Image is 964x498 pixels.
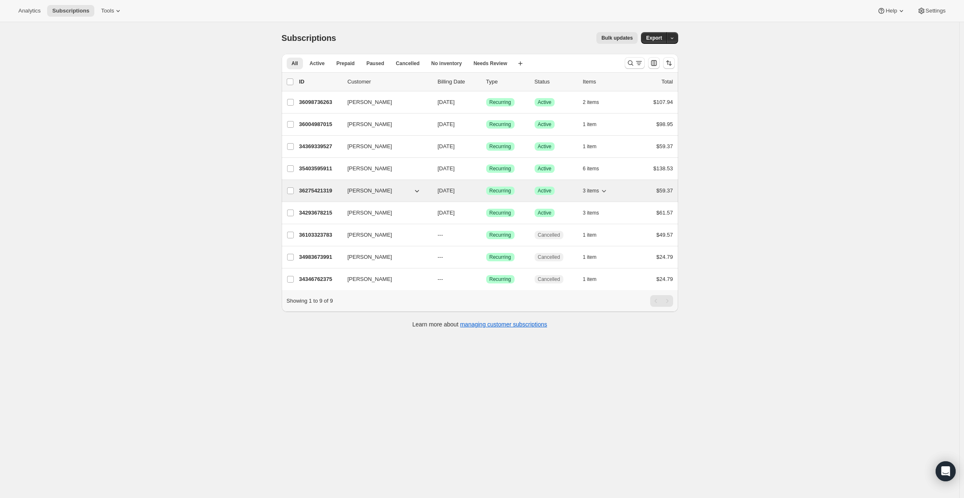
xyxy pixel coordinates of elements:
span: Cancelled [538,254,560,260]
button: [PERSON_NAME] [343,250,426,264]
span: [PERSON_NAME] [348,275,392,283]
span: --- [438,254,443,260]
span: Recurring [490,99,511,106]
button: Bulk updates [596,32,638,44]
button: Sort the results [663,57,675,69]
span: $98.95 [656,121,673,127]
span: Recurring [490,121,511,128]
button: Subscriptions [47,5,94,17]
p: 34369339527 [299,142,341,151]
p: Customer [348,78,431,86]
span: $49.57 [656,232,673,238]
button: 1 item [583,119,606,130]
button: Tools [96,5,127,17]
div: Items [583,78,625,86]
p: Status [535,78,576,86]
span: [PERSON_NAME] [348,120,392,129]
button: [PERSON_NAME] [343,228,426,242]
div: 34369339527[PERSON_NAME][DATE]SuccessRecurringSuccessActive1 item$59.37 [299,141,673,152]
div: 36103323783[PERSON_NAME]---SuccessRecurringCancelled1 item$49.57 [299,229,673,241]
button: 3 items [583,207,608,219]
p: 36275421319 [299,187,341,195]
button: [PERSON_NAME] [343,206,426,220]
span: Needs Review [474,60,507,67]
button: [PERSON_NAME] [343,96,426,109]
span: 3 items [583,210,599,216]
span: [PERSON_NAME] [348,231,392,239]
button: 1 item [583,229,606,241]
span: Bulk updates [601,35,633,41]
span: Recurring [490,276,511,283]
button: [PERSON_NAME] [343,118,426,131]
span: [PERSON_NAME] [348,142,392,151]
span: [DATE] [438,121,455,127]
p: Showing 1 to 9 of 9 [287,297,333,305]
span: $59.37 [656,143,673,149]
span: [DATE] [438,187,455,194]
span: 6 items [583,165,599,172]
span: Subscriptions [282,33,336,43]
p: 36098736263 [299,98,341,106]
p: 36004987015 [299,120,341,129]
span: [DATE] [438,99,455,105]
button: 1 item [583,273,606,285]
span: 1 item [583,143,597,150]
span: $24.79 [656,254,673,260]
span: Analytics [18,8,40,14]
div: Type [486,78,528,86]
span: Prepaid [336,60,355,67]
span: --- [438,276,443,282]
button: Create new view [514,58,527,69]
p: ID [299,78,341,86]
span: 1 item [583,121,597,128]
button: 1 item [583,141,606,152]
span: 3 items [583,187,599,194]
a: managing customer subscriptions [460,321,547,328]
button: 6 items [583,163,608,174]
span: Active [538,210,552,216]
span: [DATE] [438,210,455,216]
p: Learn more about [412,320,547,329]
span: Active [538,187,552,194]
span: Recurring [490,187,511,194]
div: 34293678215[PERSON_NAME][DATE]SuccessRecurringSuccessActive3 items$61.57 [299,207,673,219]
span: Recurring [490,254,511,260]
span: 2 items [583,99,599,106]
div: IDCustomerBilling DateTypeStatusItemsTotal [299,78,673,86]
span: Active [538,99,552,106]
div: Open Intercom Messenger [936,461,956,481]
button: 2 items [583,96,608,108]
p: 34983673991 [299,253,341,261]
p: Billing Date [438,78,479,86]
div: 35403595911[PERSON_NAME][DATE]SuccessRecurringSuccessActive6 items$138.53 [299,163,673,174]
span: [PERSON_NAME] [348,98,392,106]
p: 34346762375 [299,275,341,283]
span: Active [538,165,552,172]
button: [PERSON_NAME] [343,140,426,153]
span: [PERSON_NAME] [348,187,392,195]
button: Settings [912,5,951,17]
button: Search and filter results [625,57,645,69]
span: Cancelled [396,60,420,67]
span: Recurring [490,165,511,172]
span: Active [310,60,325,67]
span: $59.37 [656,187,673,194]
span: Active [538,121,552,128]
span: --- [438,232,443,238]
button: [PERSON_NAME] [343,273,426,286]
div: 36004987015[PERSON_NAME][DATE]SuccessRecurringSuccessActive1 item$98.95 [299,119,673,130]
button: Export [641,32,667,44]
span: $138.53 [654,165,673,172]
span: [PERSON_NAME] [348,164,392,173]
span: 1 item [583,254,597,260]
p: 36103323783 [299,231,341,239]
span: Settings [926,8,946,14]
span: Export [646,35,662,41]
button: [PERSON_NAME] [343,162,426,175]
span: Tools [101,8,114,14]
span: Cancelled [538,232,560,238]
div: 34983673991[PERSON_NAME]---SuccessRecurringCancelled1 item$24.79 [299,251,673,263]
span: Subscriptions [52,8,89,14]
span: Paused [366,60,384,67]
span: $24.79 [656,276,673,282]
